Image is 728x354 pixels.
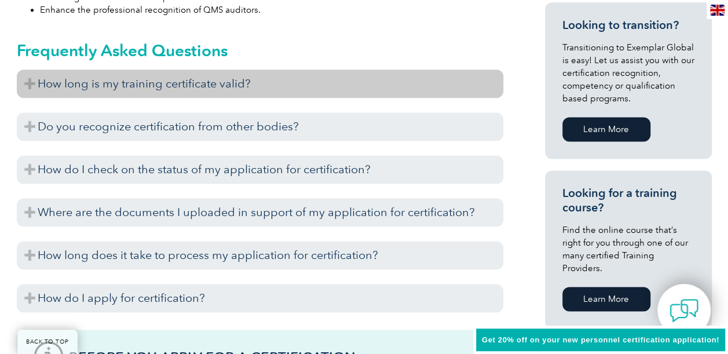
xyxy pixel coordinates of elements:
[40,3,503,16] li: Enhance the professional recognition of QMS auditors.
[670,296,698,325] img: contact-chat.png
[17,330,78,354] a: BACK TO TOP
[17,155,503,184] h3: How do I check on the status of my application for certification?
[562,186,694,215] h3: Looking for a training course?
[17,198,503,227] h3: Where are the documents I uploaded in support of my application for certification?
[482,335,719,344] span: Get 20% off on your new personnel certification application!
[17,41,503,60] h2: Frequently Asked Questions
[562,18,694,32] h3: Looking to transition?
[17,284,503,312] h3: How do I apply for certification?
[17,70,503,98] h3: How long is my training certificate valid?
[17,241,503,269] h3: How long does it take to process my application for certification?
[562,41,694,105] p: Transitioning to Exemplar Global is easy! Let us assist you with our certification recognition, c...
[562,117,650,141] a: Learn More
[562,287,650,311] a: Learn More
[562,224,694,275] p: Find the online course that’s right for you through one of our many certified Training Providers.
[710,5,725,16] img: en
[17,112,503,141] h3: Do you recognize certification from other bodies?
